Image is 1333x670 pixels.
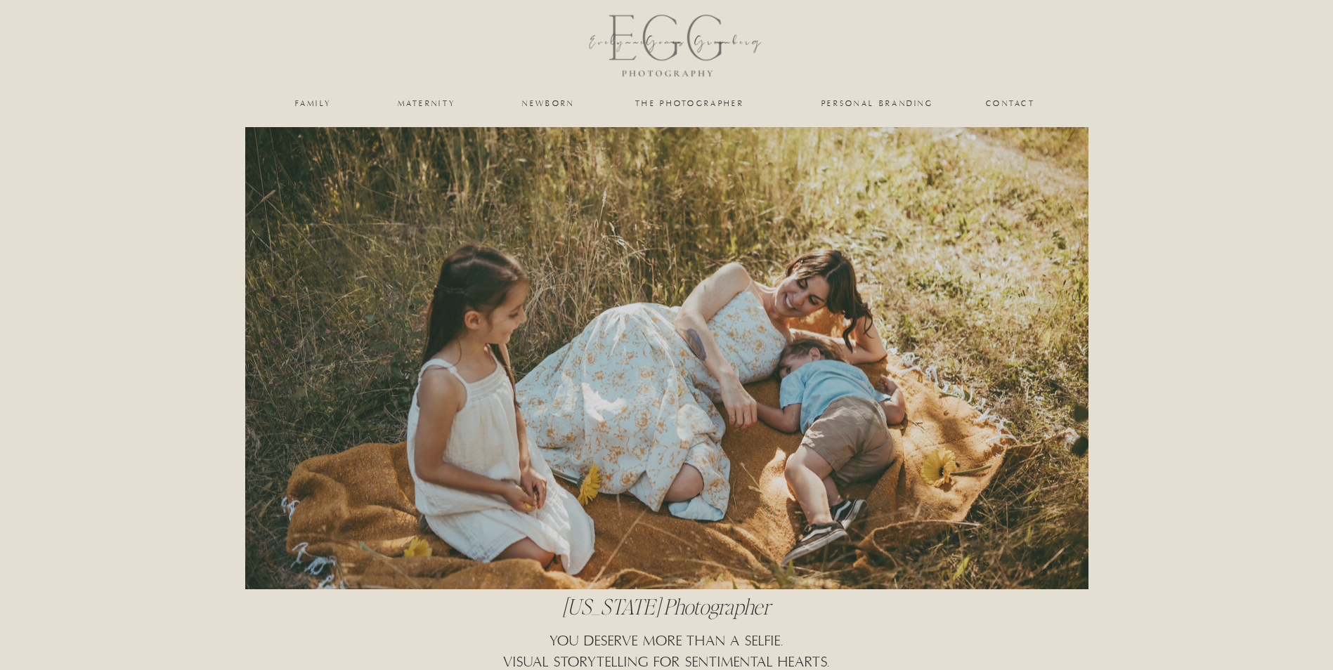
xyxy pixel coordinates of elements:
[986,99,1036,107] a: Contact
[285,99,342,107] a: family
[563,593,770,619] i: [US_STATE] Photographer
[520,99,578,107] a: newborn
[820,99,935,107] a: personal branding
[398,99,455,107] a: maternity
[620,99,760,107] a: the photographer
